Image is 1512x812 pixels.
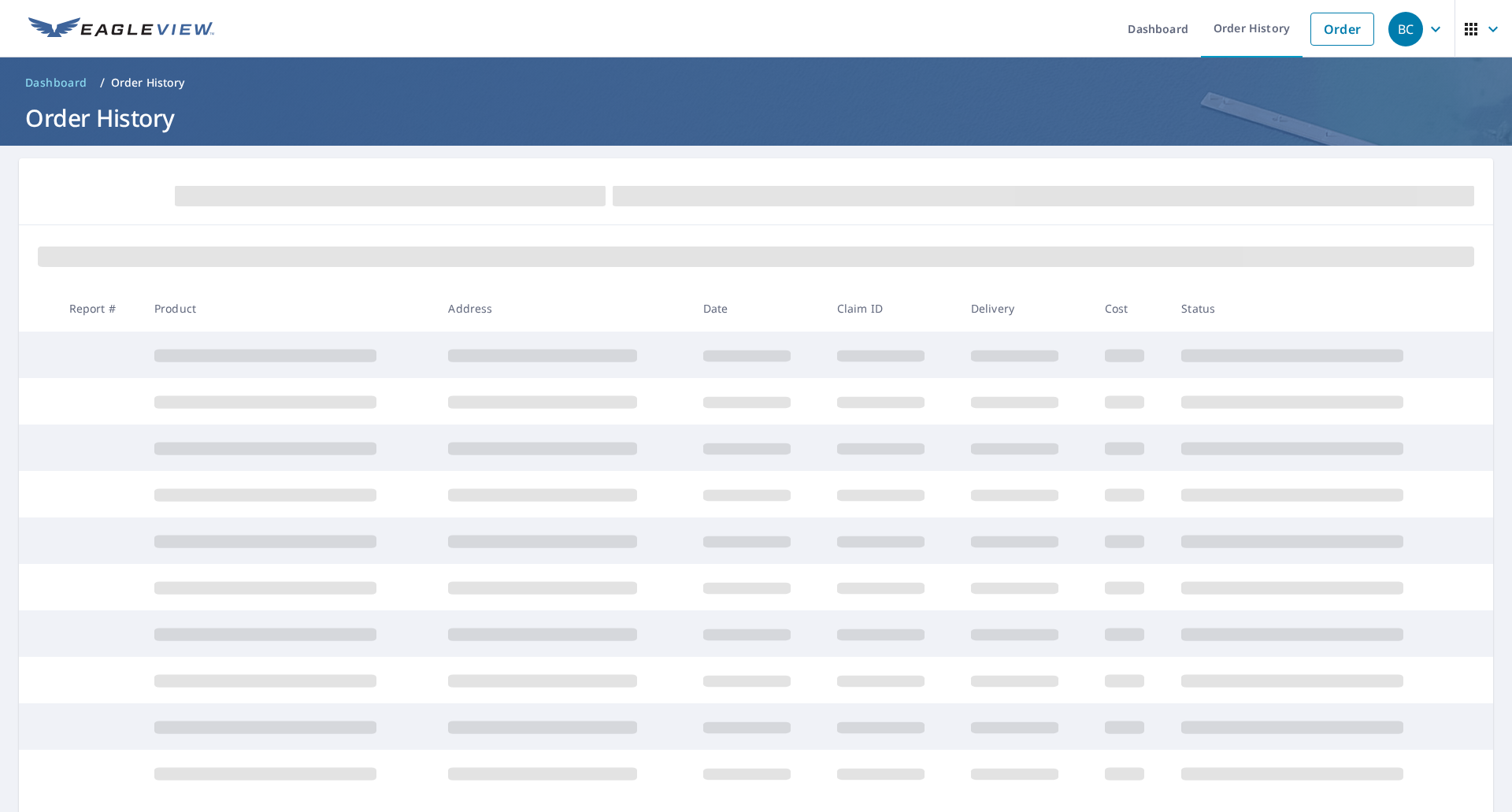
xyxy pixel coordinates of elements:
th: Cost [1092,285,1169,332]
img: EV Logo [28,17,214,41]
a: Order [1310,13,1374,46]
th: Status [1169,285,1463,332]
nav: breadcrumb [19,70,1493,95]
th: Report # [57,285,142,332]
p: Order History [111,75,185,91]
th: Claim ID [825,285,958,332]
a: Dashboard [19,70,94,95]
th: Date [691,285,825,332]
th: Product [142,285,435,332]
span: Dashboard [25,75,87,91]
th: Delivery [958,285,1092,332]
th: Address [435,285,690,332]
h1: Order History [19,102,1493,134]
li: / [100,73,105,92]
div: BC [1388,12,1423,46]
